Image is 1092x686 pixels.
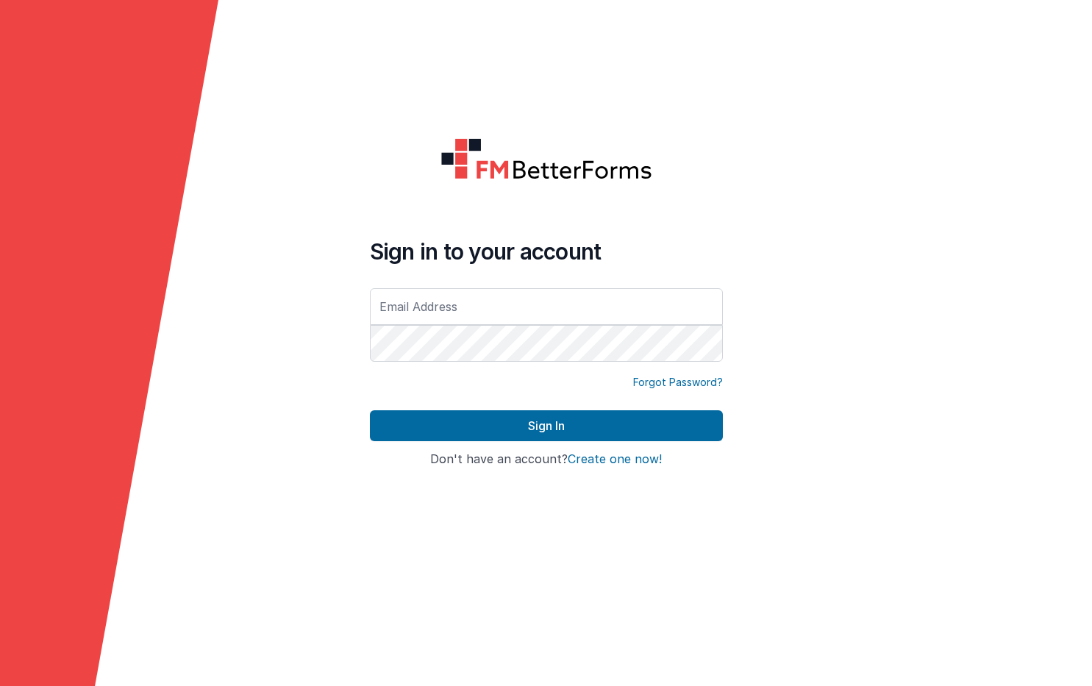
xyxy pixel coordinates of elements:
[370,288,723,325] input: Email Address
[633,375,723,390] a: Forgot Password?
[370,410,723,441] button: Sign In
[568,453,662,466] button: Create one now!
[370,238,723,265] h4: Sign in to your account
[370,453,723,466] h4: Don't have an account?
